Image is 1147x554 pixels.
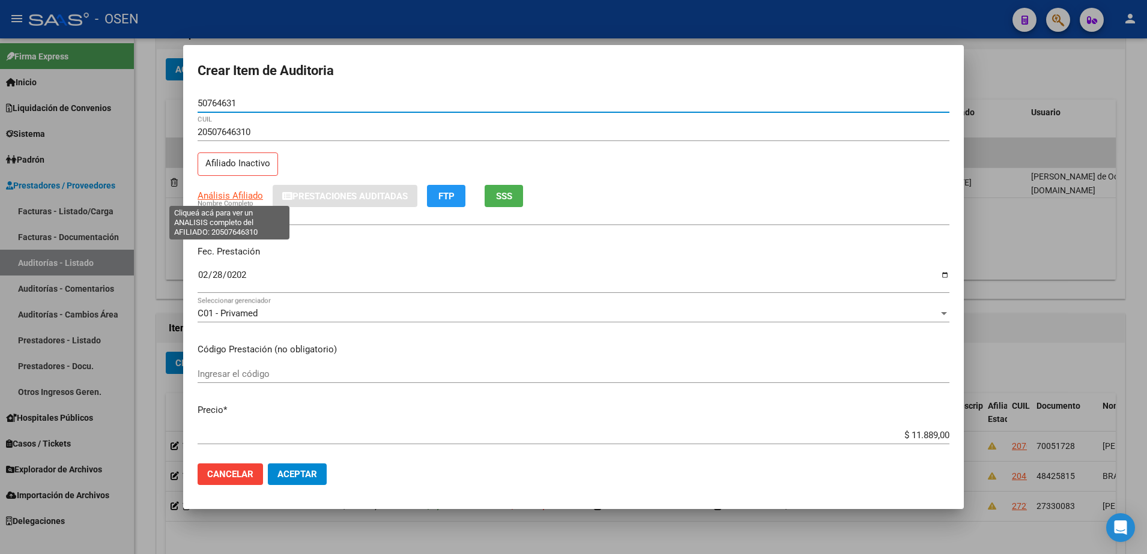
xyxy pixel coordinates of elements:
[485,185,523,207] button: SSS
[198,59,949,82] h2: Crear Item de Auditoria
[496,191,512,202] span: SSS
[198,343,949,357] p: Código Prestación (no obligatorio)
[198,152,278,176] p: Afiliado Inactivo
[292,191,408,202] span: Prestaciones Auditadas
[427,185,465,207] button: FTP
[198,308,258,319] span: C01 - Privamed
[198,190,263,201] span: Análisis Afiliado
[198,463,263,485] button: Cancelar
[273,185,417,207] button: Prestaciones Auditadas
[268,463,327,485] button: Aceptar
[438,191,455,202] span: FTP
[1106,513,1135,542] div: Open Intercom Messenger
[277,469,317,480] span: Aceptar
[198,403,949,417] p: Precio
[207,469,253,480] span: Cancelar
[198,245,949,259] p: Fec. Prestación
